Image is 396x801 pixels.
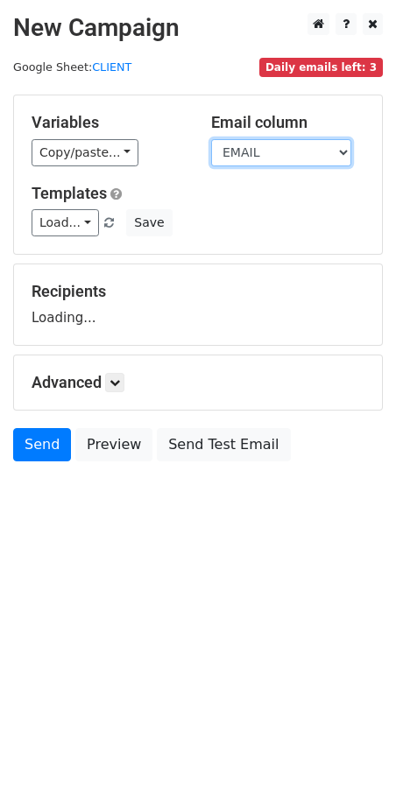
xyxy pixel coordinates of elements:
[32,184,107,202] a: Templates
[32,373,364,392] h5: Advanced
[13,13,383,43] h2: New Campaign
[32,113,185,132] h5: Variables
[32,209,99,236] a: Load...
[211,113,364,132] h5: Email column
[32,139,138,166] a: Copy/paste...
[13,428,71,461] a: Send
[13,60,131,74] small: Google Sheet:
[92,60,131,74] a: CLIENT
[75,428,152,461] a: Preview
[259,60,383,74] a: Daily emails left: 3
[157,428,290,461] a: Send Test Email
[259,58,383,77] span: Daily emails left: 3
[32,282,364,327] div: Loading...
[126,209,172,236] button: Save
[32,282,364,301] h5: Recipients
